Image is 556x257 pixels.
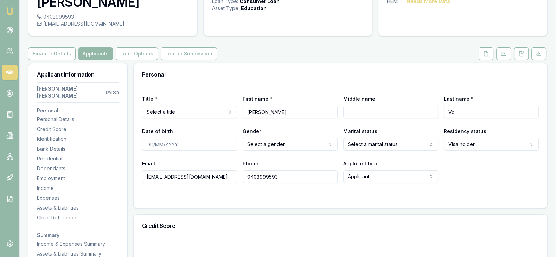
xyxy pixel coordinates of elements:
[142,128,173,134] label: Date of birth
[142,72,539,77] h3: Personal
[37,20,189,27] div: [EMAIL_ADDRESS][DOMAIN_NAME]
[37,195,119,202] div: Expenses
[212,5,239,12] div: Asset Type :
[243,160,258,166] label: Phone
[241,5,267,12] div: Education
[37,175,119,182] div: Employment
[37,145,119,152] div: Bank Details
[114,47,159,60] a: Loan Options
[343,96,375,102] label: Middle name
[37,165,119,172] div: Dependants
[37,214,119,221] div: Client Reference
[37,204,119,211] div: Assets & Liabilities
[243,128,261,134] label: Gender
[343,128,377,134] label: Marital status
[37,185,119,192] div: Income
[28,47,77,60] a: Finance Details
[37,155,119,162] div: Residential
[37,85,106,99] div: [PERSON_NAME] [PERSON_NAME]
[106,90,119,95] div: switch
[37,233,119,238] h3: Summary
[37,240,119,248] div: Income & Expenses Summary
[142,96,158,102] label: Title *
[159,47,218,60] a: Lender Submission
[142,138,237,151] input: DD/MM/YYYY
[6,7,14,15] img: emu-icon-u.png
[116,47,158,60] button: Loan Options
[161,47,217,60] button: Lender Submission
[444,96,474,102] label: Last name *
[37,126,119,133] div: Credit Score
[243,96,273,102] label: First name *
[343,160,379,166] label: Applicant type
[142,160,155,166] label: Email
[37,13,189,20] div: 0403999593
[28,47,76,60] button: Finance Details
[142,223,539,229] h3: Credit Score
[77,47,114,60] a: Applicants
[37,116,119,123] div: Personal Details
[37,72,119,77] h3: Applicant Information
[78,47,113,60] button: Applicants
[37,108,119,113] h3: Personal
[444,128,486,134] label: Residency status
[243,170,338,183] input: 0431 234 567
[37,136,119,143] div: Identification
